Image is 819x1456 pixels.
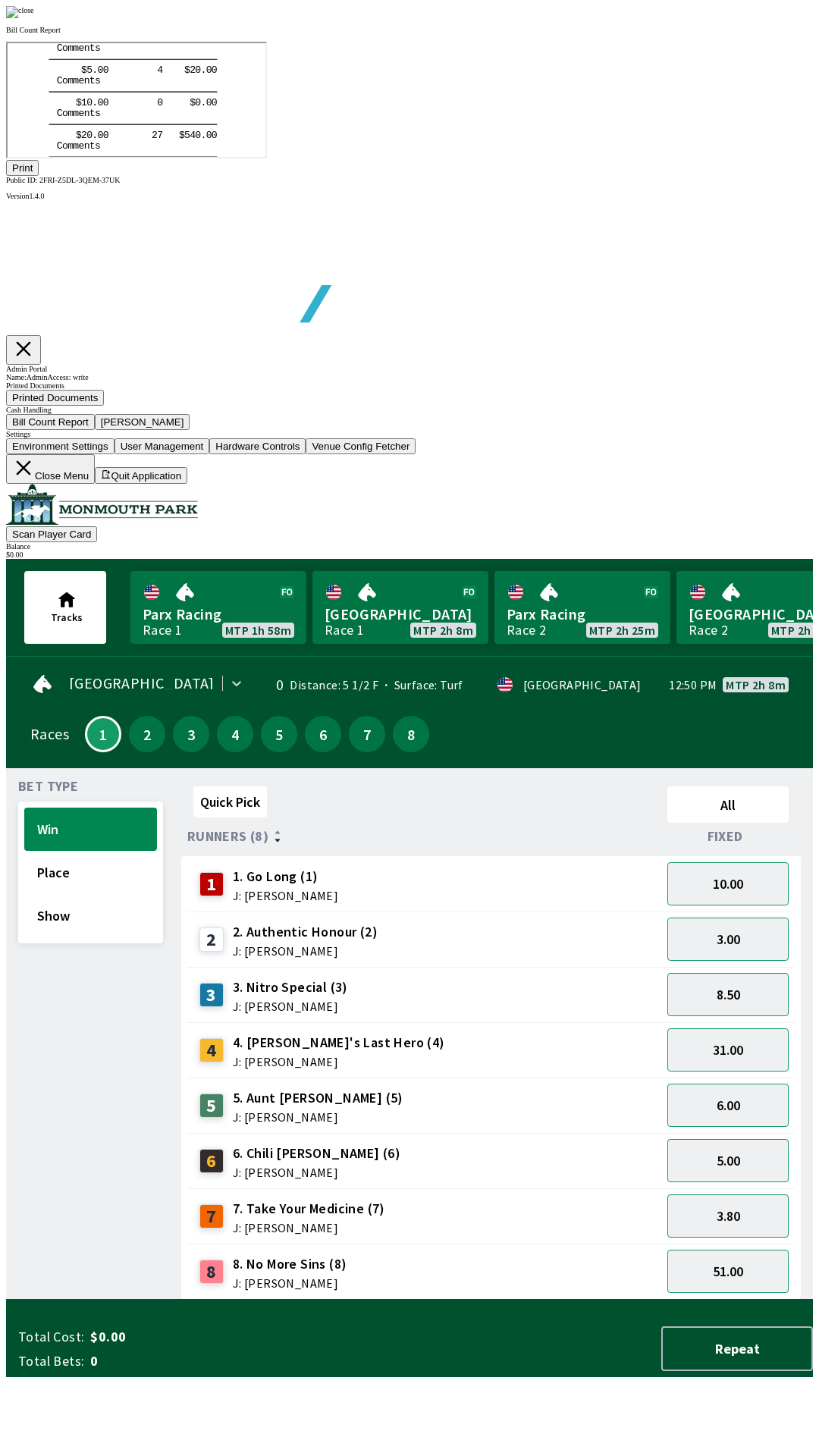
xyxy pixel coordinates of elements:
[82,65,88,77] tspan: t
[37,907,144,924] span: Show
[68,86,74,98] tspan: $
[726,679,786,691] span: MTP 2h 8m
[290,677,378,692] span: Distance: 5 1/2 F
[65,97,71,108] tspan: m
[233,945,378,957] span: J: [PERSON_NAME]
[507,604,658,624] span: Parx Racing
[171,86,177,98] tspan: $
[199,54,205,65] tspan: 0
[306,438,416,454] button: Venue Config Fetcher
[717,986,740,1003] span: 8.50
[233,977,348,997] span: 3. Nitro Special (3)
[667,786,789,823] button: All
[233,890,338,902] span: J: [PERSON_NAME]
[115,438,210,454] button: User Management
[661,1326,813,1371] button: Repeat
[6,414,95,430] button: Bill Count Report
[199,872,224,896] div: 1
[49,65,55,77] tspan: C
[717,930,740,948] span: 3.00
[87,97,93,108] tspan: s
[37,864,144,881] span: Place
[199,1204,224,1228] div: 7
[96,54,102,65] tspan: 0
[204,54,210,65] tspan: 0
[79,86,85,98] tspan: 0
[39,176,121,184] span: 2FRI-Z5DL-3QEM-37UK
[24,571,106,644] button: Tracks
[173,716,209,752] button: 3
[188,86,194,98] tspan: 0
[60,65,66,77] tspan: m
[263,679,284,691] div: 0
[77,65,83,77] tspan: n
[393,716,429,752] button: 8
[221,729,249,739] span: 4
[717,1097,740,1114] span: 6.00
[233,1222,385,1234] span: J: [PERSON_NAME]
[90,1328,329,1346] span: $0.00
[233,1199,385,1219] span: 7. Take Your Medicine (7)
[55,97,61,108] tspan: o
[667,1028,789,1072] button: 31.00
[233,867,338,886] span: 1. Go Long (1)
[182,54,188,65] tspan: $
[589,624,655,636] span: MTP 2h 25m
[199,1038,224,1062] div: 4
[233,1277,347,1289] span: J: [PERSON_NAME]
[85,86,91,98] tspan: .
[325,604,476,624] span: [GEOGRAPHIC_DATA]
[233,1056,445,1068] span: J: [PERSON_NAME]
[188,54,194,65] tspan: 0
[667,973,789,1016] button: 8.50
[233,1000,348,1012] span: J: [PERSON_NAME]
[51,610,83,624] span: Tracks
[713,1263,743,1280] span: 51.00
[199,1260,224,1284] div: 8
[507,624,546,636] div: Race 2
[193,86,199,98] tspan: .
[199,983,224,1007] div: 3
[217,716,253,752] button: 4
[24,808,157,851] button: Win
[133,729,162,739] span: 2
[6,373,813,381] div: Name: Admin Access: write
[6,526,97,542] button: Scan Player Card
[193,54,199,65] tspan: .
[77,97,83,108] tspan: n
[187,829,661,844] div: Runners (8)
[41,200,476,360] img: global tote logo
[74,86,80,98] tspan: 2
[129,716,165,752] button: 2
[261,716,297,752] button: 5
[225,624,291,636] span: MTP 1h 58m
[55,65,61,77] tspan: o
[18,780,78,792] span: Bet Type
[96,86,102,98] tspan: 0
[82,97,88,108] tspan: t
[6,160,39,176] button: Print
[18,1352,84,1370] span: Total Bets:
[95,467,187,484] button: Quit Application
[6,454,95,484] button: Close Menu
[669,679,717,691] span: 12:50 PM
[24,851,157,894] button: Place
[523,679,642,691] div: [GEOGRAPHIC_DATA]
[413,624,473,636] span: MTP 2h 8m
[6,430,813,438] div: Settings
